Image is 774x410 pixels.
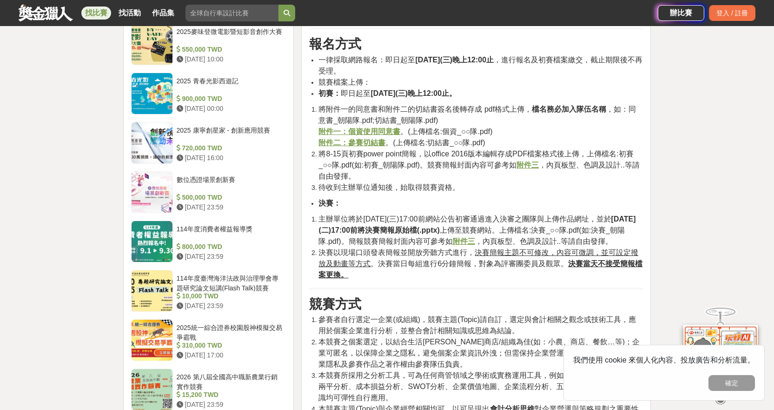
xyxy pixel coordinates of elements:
[318,56,642,75] span: 一律採取網路報名：即日起至 ，進行報名及初賽檔案繳交，截止期限後不再受理。
[177,242,283,252] div: 800,000 TWD
[177,104,283,114] div: [DATE] 00:00
[318,139,385,147] a: 附件二：參賽切結書
[318,249,642,279] span: 決賽以現場口頭發表簡報並開放旁聽方式進行， 。決賽當日每組進行6分鐘簡報，對象為評審團委員及觀眾。
[318,338,640,368] span: 本競賽之個案選定，以結合生活[PERSON_NAME]商店/組織為佳(如：小農、商店、餐飲…等)；企業可匿名，以保障企業之隱私，避免個案企業資訊外洩；但需保持企業營運之特色或概況，個案企業隱私及...
[415,56,494,64] strong: [DATE](三)晚上12:00止
[131,122,286,164] a: 2025 康寧創星家 - 創新應用競賽 720,000 TWD [DATE] 16:00
[318,128,400,135] a: 附件一：個資使用同意書
[177,224,283,242] div: 114年度消費者權益報導獎
[177,126,283,143] div: 2025 康寧創星家 - 創新應用競賽
[115,7,145,20] a: 找活動
[658,5,704,21] a: 辦比賽
[177,153,283,163] div: [DATE] 16:00
[709,5,755,21] div: 登入 / 註冊
[516,161,539,169] a: 附件三
[177,143,283,153] div: 720,000 TWD
[177,54,283,64] div: [DATE] 10:00
[177,323,283,341] div: 2025統一綜合證券校園股神模擬交易爭霸戰
[400,128,492,135] span: 。(上傳檔名:個資_○○隊.pdf)
[177,372,283,390] div: 2026 第八屆全國高中職新農業行銷實作競賽
[453,237,475,245] u: 附件三
[177,175,283,193] div: 數位憑證場景創新賽
[81,7,111,20] a: 找比賽
[177,291,283,301] div: 10,000 TWD
[318,249,638,268] u: 決賽簡報主題不可修改，內容可微調，並可設定撥放及動畫等方式
[318,89,456,97] span: 即日起至
[532,105,606,113] strong: 檔名務必加入隊伍名稱
[177,27,283,45] div: 2025麥味登微電影暨短影音創作大賽
[683,325,758,387] img: d2146d9a-e6f6-4337-9592-8cefde37ba6b.png
[131,221,286,262] a: 114年度消費者權益報導獎 800,000 TWD [DATE] 23:59
[177,390,283,400] div: 15,200 TWD
[318,128,400,135] u: 附件一：個資使用同意書
[708,375,755,391] button: 確定
[177,301,283,311] div: [DATE] 23:59
[370,89,456,97] strong: [DATE](三)晚上12:00止。
[177,274,283,291] div: 114年度臺灣海洋法政與治理學會專題研究論文短講(Flash Talk)競賽
[131,270,286,312] a: 114年度臺灣海洋法政與治理學會專題研究論文短講(Flash Talk)競賽 10,000 TWD [DATE] 23:59
[177,45,283,54] div: 550,000 TWD
[318,215,635,234] strong: [DATE](二)17:00前將決賽簡報原始檔(.pptx)
[309,297,361,311] strong: 競賽方式
[573,356,755,364] span: 我們使用 cookie 來個人化內容、投放廣告和分析流量。
[131,171,286,213] a: 數位憑證場景創新賽 500,000 TWD [DATE] 23:59
[177,76,283,94] div: 2025 青春光影西遊記
[453,238,475,245] a: 附件三
[177,193,283,202] div: 500,000 TWD
[318,89,341,97] strong: 初賽：
[318,161,640,180] span: ，內頁板型、色調及設計..等請自由發揮。
[185,5,278,21] input: 全球自行車設計比賽
[309,37,361,51] strong: 報名方式
[318,78,370,86] span: 競賽檔案上傳：
[318,215,635,245] span: 主辦單位將於[DATE](三)17:00前網站公告初審通過進入決審之團隊與上傳作品網址，並於 上傳至競賽網站。上傳檔名:決賽_○○隊.pdf(如:決賽_朝陽隊.pdf)。簡報競賽簡報封面內容可參考如
[385,139,485,147] span: 。(上傳檔名:切結書_○○隊.pdf)
[318,371,638,402] span: 本競賽所採用之分析工具，可為任何商管領域之學術或實務運用工具，例如：財務報表分析、損益兩平分析、成本損益分析、SWOT分析、企業價值地圖、企業流程分析、五力分析及其它相關之知識均可彈性自行應用。
[318,150,633,169] span: 將8-15頁初賽power point簡報，以office 2016版本編輯存成PDF檔案格式後上傳，上傳檔名:初賽_○○隊.pdf(如:初賽_朝陽隊.pdf)。競賽簡報封面內容可參考如
[318,105,636,124] span: 將附件一的同意書和附件二的切結書簽名後轉存成 pdf格式上傳， ，如：同意書_朝陽隊.pdf;切結書_朝陽隊.pdf)
[148,7,178,20] a: 作品集
[318,183,460,191] span: 待收到主辦單位通知後，始取得競賽資格。
[177,350,283,360] div: [DATE] 17:00
[177,202,283,212] div: [DATE] 23:59
[177,400,283,410] div: [DATE] 23:59
[318,316,636,335] span: 參賽者自行選定一企業(或組織)，競賽主題(Topic)請自訂，選定與會計相關之觀念或技術工具，應用於個案企業進行分析，並整合會計相關知識或思維為結論。
[131,319,286,361] a: 2025統一綜合證券校園股神模擬交易爭霸戰 310,000 TWD [DATE] 17:00
[475,237,613,245] span: ，內頁板型、色調及設計..等請自由發揮。
[131,73,286,114] a: 2025 青春光影西遊記 900,000 TWD [DATE] 00:00
[177,252,283,262] div: [DATE] 23:59
[318,260,642,279] u: 決賽當天不接受簡報檔案更換。
[177,341,283,350] div: 310,000 TWD
[177,94,283,104] div: 900,000 TWD
[318,199,341,207] strong: 決賽：
[131,23,286,65] a: 2025麥味登微電影暨短影音創作大賽 550,000 TWD [DATE] 10:00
